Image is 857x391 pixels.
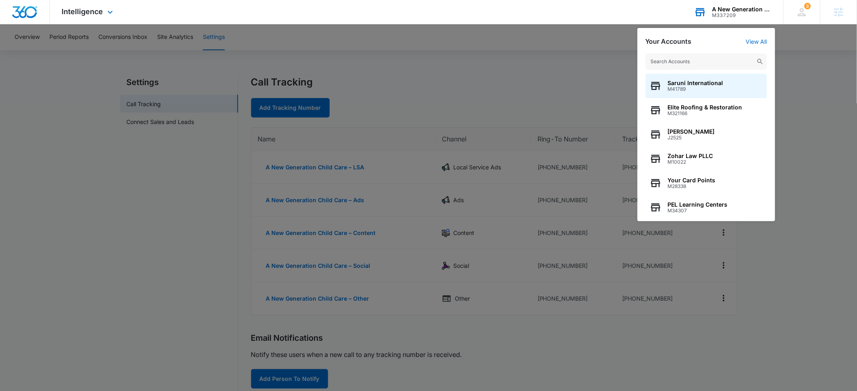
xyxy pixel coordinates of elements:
[668,177,716,184] span: Your Card Points
[646,122,767,147] button: [PERSON_NAME]J2525
[668,128,715,135] span: [PERSON_NAME]
[668,111,742,116] span: M321166
[668,159,713,165] span: M10022
[62,7,103,16] span: Intelligence
[804,3,811,9] div: notifications count
[668,80,723,86] span: Saruni International
[646,98,767,122] button: Elite Roofing & RestorationM321166
[668,208,728,214] span: M34307
[646,74,767,98] button: Saruni InternationalM41789
[668,86,723,92] span: M41789
[712,6,772,13] div: account name
[746,38,767,45] a: View All
[646,171,767,195] button: Your Card PointsM28338
[804,3,811,9] span: 3
[646,195,767,220] button: PEL Learning CentersM34307
[646,53,767,70] input: Search Accounts
[668,104,742,111] span: Elite Roofing & Restoration
[712,13,772,18] div: account id
[668,184,716,189] span: M28338
[668,153,713,159] span: Zohar Law PLLC
[668,201,728,208] span: PEL Learning Centers
[646,38,692,45] h2: Your Accounts
[646,147,767,171] button: Zohar Law PLLCM10022
[668,135,715,141] span: J2525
